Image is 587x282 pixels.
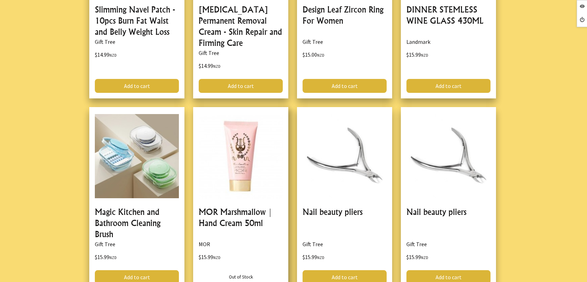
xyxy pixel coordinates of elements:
[303,79,387,93] a: Add to cart
[95,79,179,93] a: Add to cart
[199,79,283,93] a: Add to cart
[406,79,490,93] a: Add to cart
